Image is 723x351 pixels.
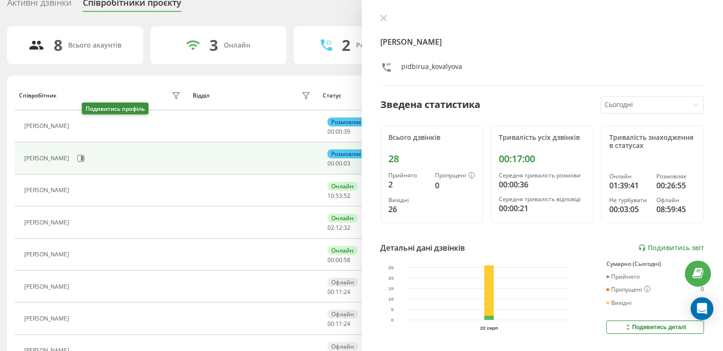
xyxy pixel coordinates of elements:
[327,278,358,287] div: Офлайн
[389,172,428,179] div: Прийнято
[209,36,218,54] div: 3
[609,204,649,215] div: 00:03:05
[388,265,394,270] text: 25
[391,307,394,312] text: 5
[606,261,704,267] div: Сумарно (Сьогодні)
[609,180,649,191] div: 01:39:41
[480,325,498,331] text: 22 серп
[19,92,57,99] div: Співробітник
[499,203,585,214] div: 00:00:21
[388,275,394,281] text: 20
[389,134,475,142] div: Всього дзвінків
[342,36,350,54] div: 2
[327,310,358,319] div: Офлайн
[327,214,357,223] div: Онлайн
[24,219,71,226] div: [PERSON_NAME]
[344,256,350,264] span: 58
[24,187,71,194] div: [PERSON_NAME]
[499,179,585,190] div: 00:00:36
[327,321,350,327] div: : :
[336,127,342,136] span: 00
[638,244,704,252] a: Подивитись звіт
[609,134,696,150] div: Тривалість знаходження в статусах
[327,257,350,263] div: : :
[499,134,585,142] div: Тривалість усіх дзвінків
[701,286,704,293] div: 0
[327,289,350,295] div: : :
[327,246,357,255] div: Онлайн
[24,123,71,129] div: [PERSON_NAME]
[435,180,475,191] div: 0
[389,153,475,165] div: 28
[402,62,463,76] div: pidbirua_kovalyova
[327,160,350,167] div: : :
[327,342,358,351] div: Офлайн
[435,172,475,180] div: Пропущені
[336,256,342,264] span: 00
[54,36,62,54] div: 8
[327,127,334,136] span: 00
[344,127,350,136] span: 39
[499,196,585,203] div: Середня тривалість відповіді
[381,36,704,48] h4: [PERSON_NAME]
[327,149,365,158] div: Розмовляє
[327,256,334,264] span: 00
[327,288,334,296] span: 00
[606,273,640,280] div: Прийнято
[391,318,394,323] text: 0
[327,224,334,232] span: 02
[68,41,121,49] div: Всього акаунтів
[327,320,334,328] span: 00
[24,251,71,258] div: [PERSON_NAME]
[344,320,350,328] span: 24
[606,321,704,334] button: Подивитись деталі
[344,192,350,200] span: 52
[499,153,585,165] div: 00:17:00
[336,192,342,200] span: 53
[24,155,71,162] div: [PERSON_NAME]
[609,173,649,180] div: Онлайн
[327,128,350,135] div: : :
[24,283,71,290] div: [PERSON_NAME]
[388,296,394,302] text: 10
[323,92,341,99] div: Статус
[327,159,334,167] span: 00
[388,286,394,291] text: 15
[327,117,365,127] div: Розмовляє
[624,323,686,331] div: Подивитись деталі
[656,204,696,215] div: 08:59:45
[24,315,71,322] div: [PERSON_NAME]
[344,288,350,296] span: 24
[336,288,342,296] span: 11
[606,300,632,306] div: Вихідні
[609,197,649,204] div: Не турбувати
[327,193,350,199] div: : :
[327,182,357,191] div: Онлайн
[327,192,334,200] span: 10
[344,159,350,167] span: 03
[389,204,428,215] div: 26
[82,103,149,115] div: Подивитись профіль
[193,92,209,99] div: Відділ
[224,41,250,49] div: Онлайн
[389,197,428,204] div: Вихідні
[356,41,402,49] div: Розмовляють
[344,224,350,232] span: 32
[336,159,342,167] span: 00
[336,224,342,232] span: 12
[381,97,481,112] div: Зведена статистика
[606,286,651,293] div: Пропущені
[336,320,342,328] span: 11
[656,173,696,180] div: Розмовляє
[691,297,713,320] div: Open Intercom Messenger
[656,180,696,191] div: 00:26:55
[499,172,585,179] div: Середня тривалість розмови
[656,197,696,204] div: Офлайн
[389,179,428,190] div: 2
[327,224,350,231] div: : :
[381,242,465,253] div: Детальні дані дзвінків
